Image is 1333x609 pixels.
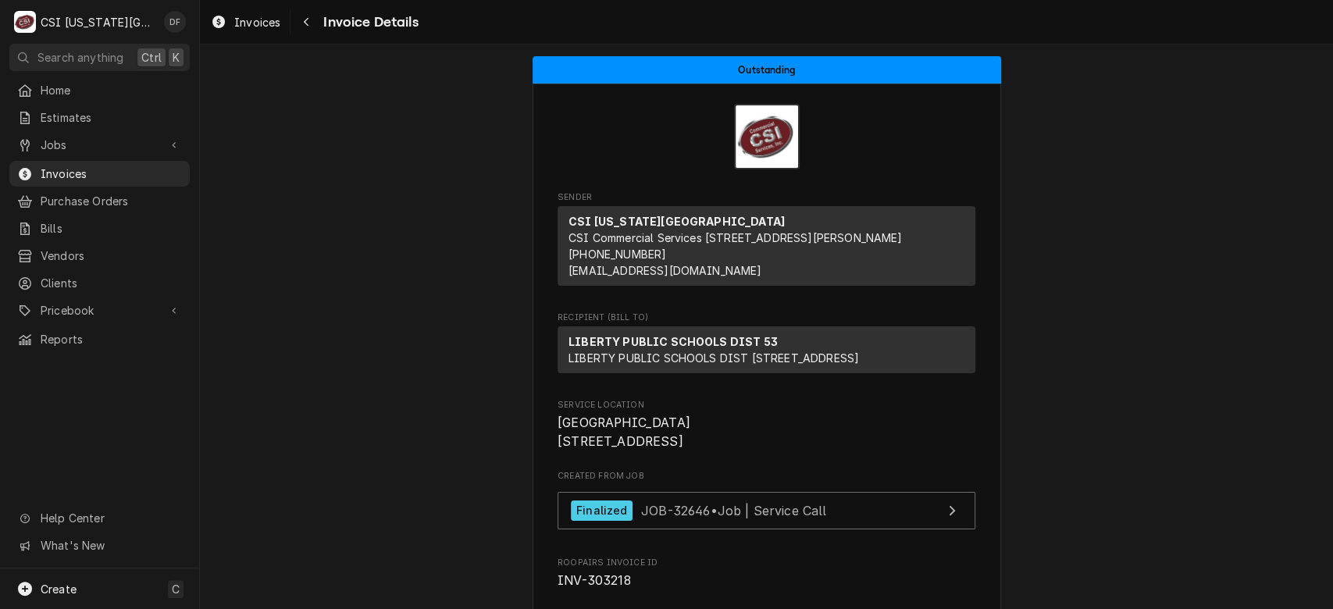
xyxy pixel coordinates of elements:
[172,581,180,597] span: C
[37,49,123,66] span: Search anything
[568,351,859,365] span: LIBERTY PUBLIC SCHOOLS DIST [STREET_ADDRESS]
[558,557,975,569] span: Roopairs Invoice ID
[558,557,975,590] div: Roopairs Invoice ID
[9,243,190,269] a: Vendors
[558,191,975,293] div: Invoice Sender
[9,132,190,158] a: Go to Jobs
[9,270,190,296] a: Clients
[9,326,190,352] a: Reports
[173,49,180,66] span: K
[9,77,190,103] a: Home
[568,231,902,244] span: CSI Commercial Services [STREET_ADDRESS][PERSON_NAME]
[9,188,190,214] a: Purchase Orders
[41,331,182,347] span: Reports
[9,44,190,71] button: Search anythingCtrlK
[41,137,159,153] span: Jobs
[9,105,190,130] a: Estimates
[558,326,975,379] div: Recipient (Bill To)
[41,302,159,319] span: Pricebook
[533,56,1001,84] div: Status
[41,166,182,182] span: Invoices
[568,215,785,228] strong: CSI [US_STATE][GEOGRAPHIC_DATA]
[558,399,975,451] div: Service Location
[319,12,418,33] span: Invoice Details
[558,326,975,373] div: Recipient (Bill To)
[9,161,190,187] a: Invoices
[41,109,182,126] span: Estimates
[641,502,827,518] span: JOB-32646 • Job | Service Call
[558,492,975,530] a: View Job
[14,11,36,33] div: C
[558,470,975,537] div: Created From Job
[9,532,190,558] a: Go to What's New
[41,14,155,30] div: CSI [US_STATE][GEOGRAPHIC_DATA]
[558,414,975,451] span: Service Location
[41,582,77,596] span: Create
[164,11,186,33] div: David Fannin's Avatar
[41,537,180,554] span: What's New
[558,312,975,324] span: Recipient (Bill To)
[205,9,287,35] a: Invoices
[734,104,800,169] img: Logo
[558,415,690,449] span: [GEOGRAPHIC_DATA] [STREET_ADDRESS]
[14,11,36,33] div: CSI Kansas City's Avatar
[41,248,182,264] span: Vendors
[41,275,182,291] span: Clients
[568,264,761,277] a: [EMAIL_ADDRESS][DOMAIN_NAME]
[164,11,186,33] div: DF
[41,220,182,237] span: Bills
[571,500,633,522] div: Finalized
[294,9,319,34] button: Navigate back
[234,14,280,30] span: Invoices
[9,297,190,323] a: Go to Pricebook
[41,82,182,98] span: Home
[558,206,975,286] div: Sender
[558,191,975,204] span: Sender
[41,510,180,526] span: Help Center
[9,215,190,241] a: Bills
[558,399,975,411] span: Service Location
[141,49,162,66] span: Ctrl
[558,470,975,483] span: Created From Job
[568,248,666,261] a: [PHONE_NUMBER]
[558,572,975,590] span: Roopairs Invoice ID
[738,65,795,75] span: Outstanding
[558,206,975,292] div: Sender
[558,312,975,380] div: Invoice Recipient
[568,335,778,348] strong: LIBERTY PUBLIC SCHOOLS DIST 53
[41,193,182,209] span: Purchase Orders
[558,573,631,588] span: INV-303218
[9,505,190,531] a: Go to Help Center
